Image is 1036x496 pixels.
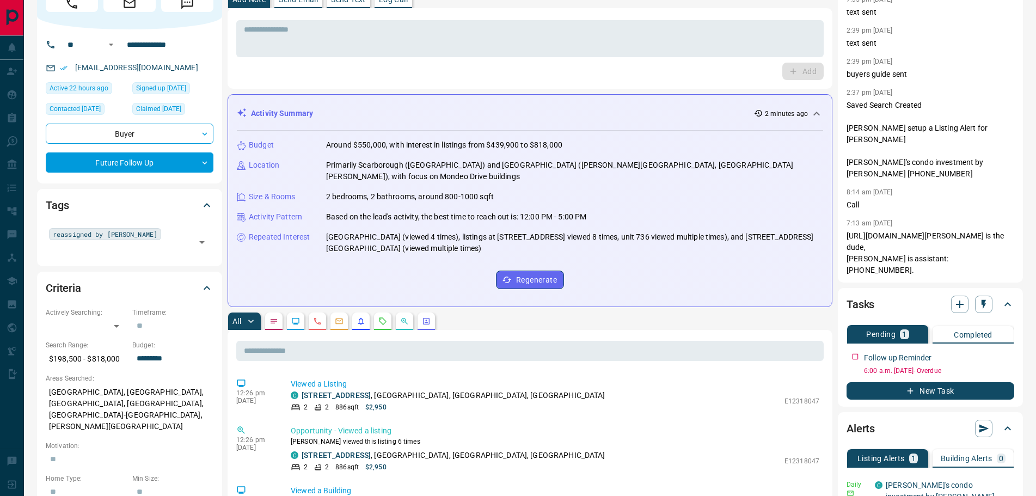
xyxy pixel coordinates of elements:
p: text sent [847,7,1014,18]
div: Mon Aug 18 2025 [46,82,127,97]
p: 2 minutes ago [765,109,808,119]
p: 1 [911,455,916,462]
p: Activity Pattern [249,211,302,223]
div: Thu Aug 07 2025 [132,103,213,118]
p: 886 sqft [335,402,359,412]
p: Timeframe: [132,308,213,317]
div: Tasks [847,291,1014,317]
p: 2:39 pm [DATE] [847,27,893,34]
p: Completed [954,331,992,339]
div: Criteria [46,275,213,301]
p: Budget: [132,340,213,350]
h2: Criteria [46,279,81,297]
p: Viewed a Listing [291,378,819,390]
p: Primarily Scarborough ([GEOGRAPHIC_DATA]) and [GEOGRAPHIC_DATA] ([PERSON_NAME][GEOGRAPHIC_DATA], ... [326,160,823,182]
p: [DATE] [236,397,274,405]
svg: Lead Browsing Activity [291,317,300,326]
a: [STREET_ADDRESS] [302,451,371,460]
button: New Task [847,382,1014,400]
p: Call [847,199,1014,211]
p: , [GEOGRAPHIC_DATA], [GEOGRAPHIC_DATA], [GEOGRAPHIC_DATA] [302,390,605,401]
p: 0 [999,455,1003,462]
p: [DATE] [236,444,274,451]
p: Building Alerts [941,455,992,462]
span: Claimed [DATE] [136,103,181,114]
p: 12:26 pm [236,389,274,397]
p: Opportunity - Viewed a listing [291,425,819,437]
svg: Requests [378,317,387,326]
p: 8:14 am [DATE] [847,188,893,196]
svg: Emails [335,317,344,326]
p: 12:26 pm [236,436,274,444]
button: Open [194,235,210,250]
p: 2:39 pm [DATE] [847,58,893,65]
div: Tue Sep 01 2015 [132,82,213,97]
p: Budget [249,139,274,151]
p: 2 bedrooms, 2 bathrooms, around 800-1000 sqft [326,191,494,203]
p: 2 [304,462,308,472]
div: condos.ca [875,481,882,489]
h2: Tasks [847,296,874,313]
div: condos.ca [291,391,298,399]
p: Actively Searching: [46,308,127,317]
p: E12318047 [784,456,819,466]
p: 2:37 pm [DATE] [847,89,893,96]
p: 6:00 a.m. [DATE] - Overdue [864,366,1014,376]
p: Daily [847,480,868,489]
p: 1 [902,330,906,338]
p: text sent [847,38,1014,49]
p: Size & Rooms [249,191,296,203]
span: reassigned by [PERSON_NAME] [53,229,157,240]
button: Open [105,38,118,51]
h2: Tags [46,197,69,214]
svg: Opportunities [400,317,409,326]
p: All [232,317,241,325]
div: Alerts [847,415,1014,442]
p: Min Size: [132,474,213,483]
p: [URL][DOMAIN_NAME][PERSON_NAME] is the dude, [PERSON_NAME] is assistant: [PHONE_NUMBER]. left a v... [847,230,1014,287]
svg: Notes [269,317,278,326]
p: E12318047 [784,396,819,406]
p: Follow up Reminder [864,352,931,364]
p: Repeated Interest [249,231,310,243]
p: Location [249,160,279,171]
p: [GEOGRAPHIC_DATA] (viewed 4 times), listings at [STREET_ADDRESS] viewed 8 times, unit 736 viewed ... [326,231,823,254]
p: $2,950 [365,402,387,412]
p: 2 [304,402,308,412]
p: Pending [866,330,896,338]
svg: Listing Alerts [357,317,365,326]
p: Areas Searched: [46,373,213,383]
p: 2 [325,402,329,412]
p: Activity Summary [251,108,313,119]
button: Regenerate [496,271,564,289]
p: 2 [325,462,329,472]
p: Motivation: [46,441,213,451]
p: 7:13 am [DATE] [847,219,893,227]
p: $198,500 - $818,000 [46,350,127,368]
p: Around $550,000, with interest in listings from $439,900 to $818,000 [326,139,562,151]
p: $2,950 [365,462,387,472]
div: Activity Summary2 minutes ago [237,103,823,124]
a: [EMAIL_ADDRESS][DOMAIN_NAME] [75,63,198,72]
svg: Email Verified [60,64,68,72]
h2: Alerts [847,420,875,437]
span: Signed up [DATE] [136,83,186,94]
p: Home Type: [46,474,127,483]
div: Future Follow Up [46,152,213,173]
p: 886 sqft [335,462,359,472]
svg: Calls [313,317,322,326]
svg: Agent Actions [422,317,431,326]
p: Search Range: [46,340,127,350]
p: buyers guide sent [847,69,1014,80]
p: Based on the lead's activity, the best time to reach out is: 12:00 PM - 5:00 PM [326,211,586,223]
div: condos.ca [291,451,298,459]
a: [STREET_ADDRESS] [302,391,371,400]
span: Active 22 hours ago [50,83,108,94]
div: Thu Aug 07 2025 [46,103,127,118]
div: Buyer [46,124,213,144]
p: [PERSON_NAME] viewed this listing 6 times [291,437,819,446]
p: Saved Search Created [PERSON_NAME] setup a Listing Alert for [PERSON_NAME] [PERSON_NAME]'s condo ... [847,100,1014,180]
p: [GEOGRAPHIC_DATA], [GEOGRAPHIC_DATA], [GEOGRAPHIC_DATA], [GEOGRAPHIC_DATA], [GEOGRAPHIC_DATA]-[GE... [46,383,213,436]
div: Tags [46,192,213,218]
p: , [GEOGRAPHIC_DATA], [GEOGRAPHIC_DATA], [GEOGRAPHIC_DATA] [302,450,605,461]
